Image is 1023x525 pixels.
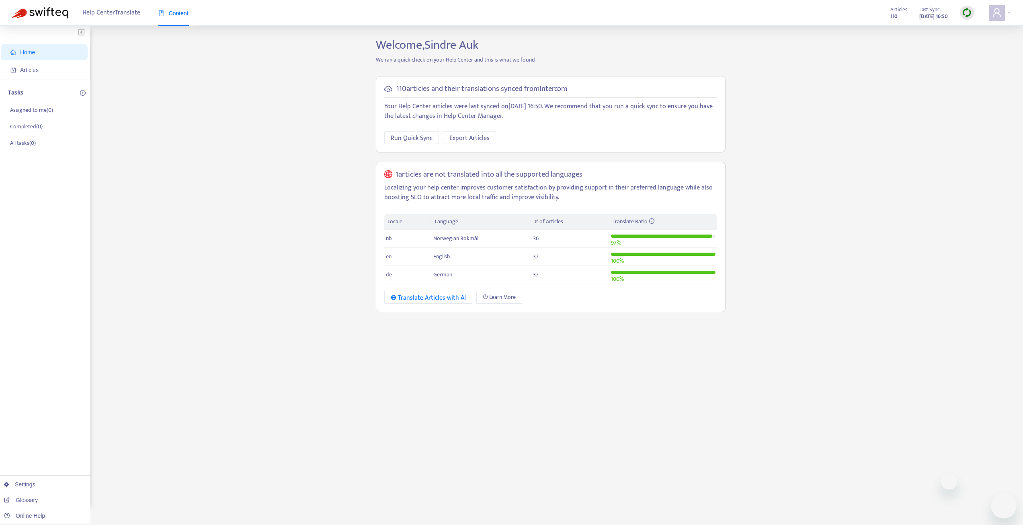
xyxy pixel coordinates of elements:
span: Welcome, Sindre Auk [376,35,478,55]
th: Language [432,214,531,230]
span: Learn More [489,293,516,302]
p: All tasks ( 0 ) [10,139,36,147]
button: Run Quick Sync [384,131,439,144]
iframe: Button to launch messaging window [991,493,1017,519]
a: Glossary [4,497,38,503]
th: Locale [384,214,432,230]
span: user [992,8,1002,17]
span: account-book [10,67,16,73]
span: Last Sync [919,5,940,14]
span: Run Quick Sync [391,133,433,143]
span: Export Articles [449,133,490,143]
button: Translate Articles with AI [384,291,472,304]
span: plus-circle [80,90,86,96]
strong: 110 [890,12,898,21]
span: Content [158,10,189,16]
a: Learn More [476,291,522,304]
span: Help Center Translate [82,5,140,21]
span: nb [386,234,392,243]
p: Localizing your help center improves customer satisfaction by providing support in their preferre... [384,183,717,202]
strong: [DATE] 16:50 [919,12,948,21]
span: de [386,270,392,279]
h5: 1 articles are not translated into all the supported languages [396,170,582,179]
span: en [386,252,392,261]
span: German [433,270,452,279]
th: # of Articles [531,214,609,230]
span: 100 % [611,274,624,284]
iframe: Close message [941,474,957,490]
a: Settings [4,481,35,488]
span: Norwegian Bokmål [433,234,478,243]
span: English [433,252,450,261]
a: Online Help [4,513,45,519]
span: cloud-sync [384,85,392,93]
span: home [10,49,16,55]
span: Home [20,49,35,56]
span: book [158,10,164,16]
p: Your Help Center articles were last synced on [DATE] 16:50 . We recommend that you run a quick sy... [384,102,717,121]
div: Translate Articles with AI [391,293,466,303]
span: 97 % [611,238,621,247]
img: sync.dc5367851b00ba804db3.png [962,8,972,18]
div: Translate Ratio [613,217,714,226]
span: 37 [533,270,539,279]
span: 36 [533,234,539,243]
h5: 110 articles and their translations synced from Intercom [396,84,567,94]
span: Articles [890,5,907,14]
button: Export Articles [443,131,496,144]
span: Articles [20,67,39,73]
span: 37 [533,252,539,261]
p: Assigned to me ( 0 ) [10,106,53,114]
p: Tasks [8,88,23,98]
p: Completed ( 0 ) [10,122,43,131]
img: Swifteq [12,7,68,19]
span: 100 % [611,256,624,266]
span: global [384,170,392,179]
p: We ran a quick check on your Help Center and this is what we found [370,56,732,64]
